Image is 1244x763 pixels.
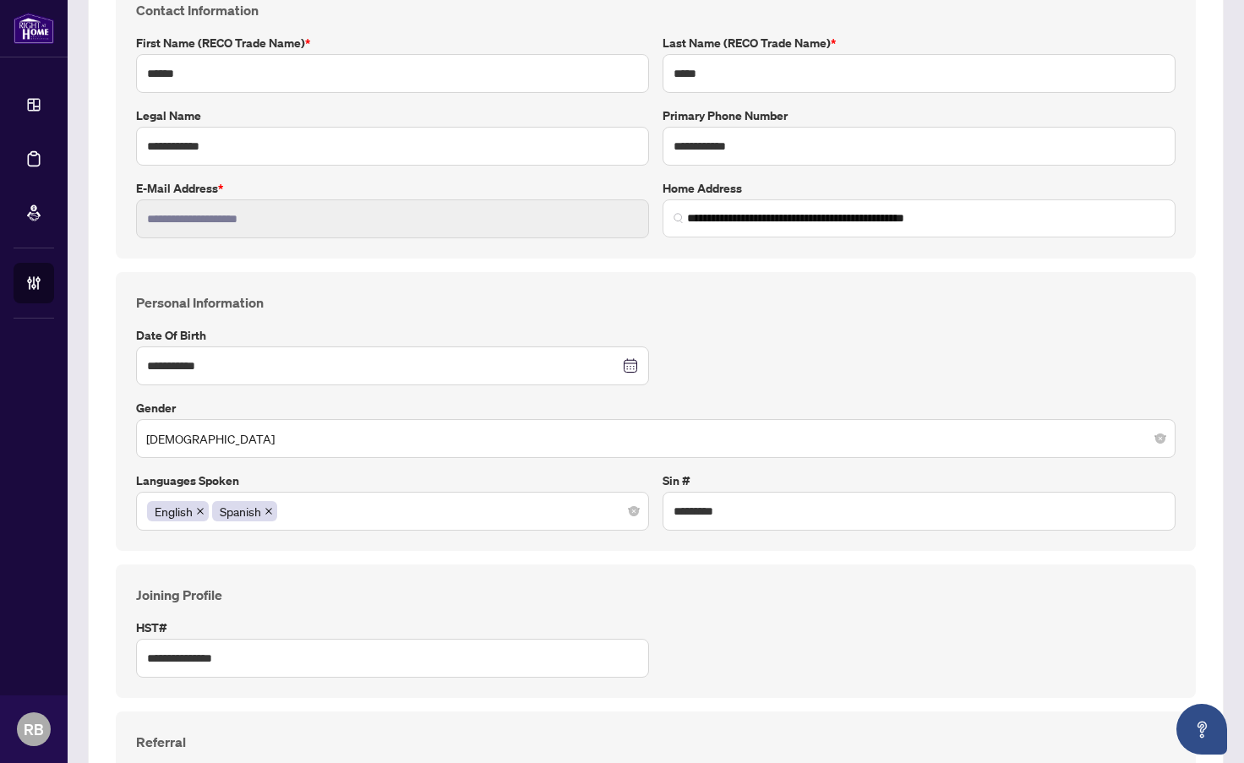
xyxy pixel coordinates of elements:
label: Last Name (RECO Trade Name) [663,34,1176,52]
label: Sin # [663,471,1176,490]
span: Male [146,422,1165,455]
span: Spanish [220,502,261,520]
h4: Joining Profile [136,585,1176,605]
span: English [147,501,209,521]
label: HST# [136,619,649,637]
img: search_icon [674,213,684,223]
label: Home Address [663,179,1176,198]
h4: Personal Information [136,292,1176,313]
button: Open asap [1176,704,1227,755]
span: close-circle [629,506,639,516]
span: close [265,507,273,515]
span: close [196,507,205,515]
label: E-mail Address [136,179,649,198]
label: Primary Phone Number [663,106,1176,125]
label: Gender [136,399,1176,417]
span: Spanish [212,501,277,521]
label: First Name (RECO Trade Name) [136,34,649,52]
label: Date of Birth [136,326,649,345]
label: Languages spoken [136,471,649,490]
span: close-circle [1155,433,1165,444]
span: English [155,502,193,520]
img: logo [14,13,54,44]
h4: Referral [136,732,1176,752]
label: Legal Name [136,106,649,125]
span: RB [24,717,44,741]
keeper-lock: Open Keeper Popup [1139,501,1159,521]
